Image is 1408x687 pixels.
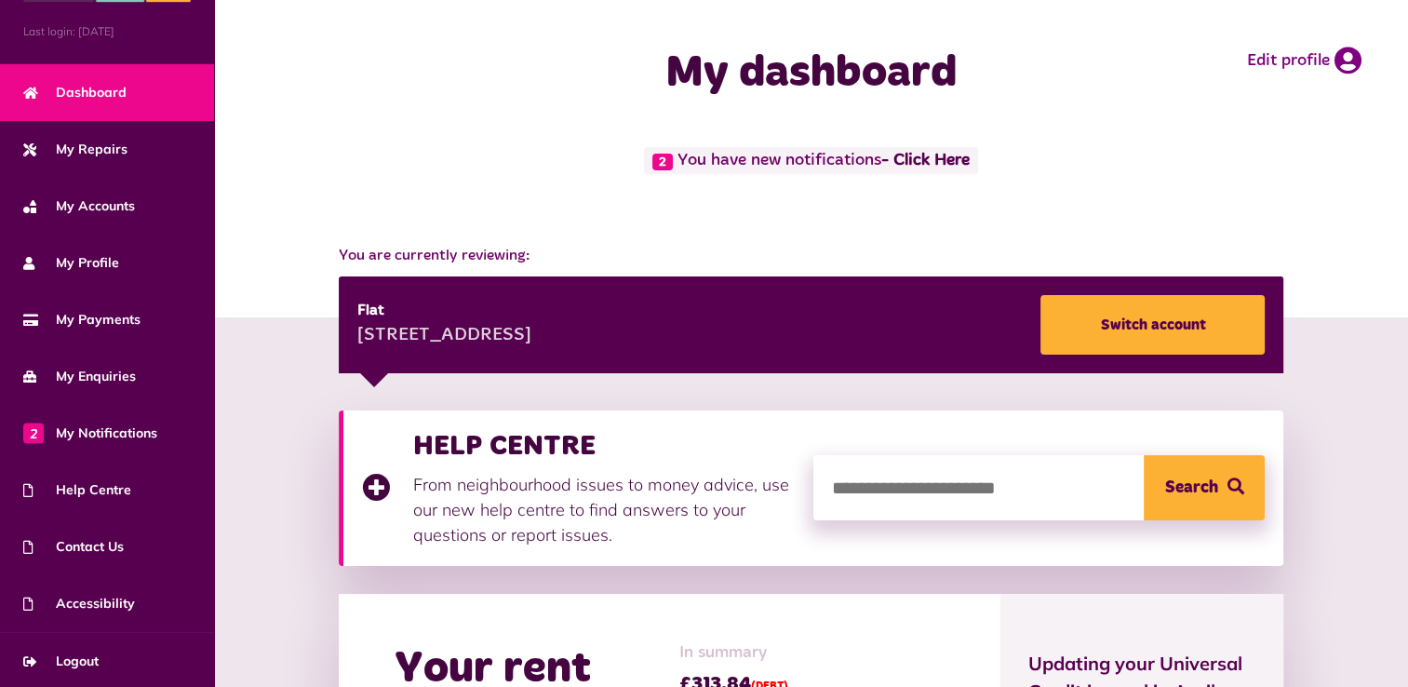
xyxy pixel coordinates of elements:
[23,367,136,386] span: My Enquiries
[23,594,135,613] span: Accessibility
[23,310,141,330] span: My Payments
[23,140,127,159] span: My Repairs
[1165,455,1218,520] span: Search
[413,472,795,547] p: From neighbourhood issues to money advice, use our new help centre to find answers to your questi...
[413,429,795,463] h3: HELP CENTRE
[644,147,977,174] span: You have new notifications
[23,253,119,273] span: My Profile
[23,424,157,443] span: My Notifications
[23,83,127,102] span: Dashboard
[652,154,673,170] span: 2
[531,47,1092,101] h1: My dashboard
[357,322,531,350] div: [STREET_ADDRESS]
[881,153,970,169] a: - Click Here
[339,245,1284,267] span: You are currently reviewing:
[1247,47,1361,74] a: Edit profile
[1144,455,1265,520] button: Search
[23,196,135,216] span: My Accounts
[23,480,131,500] span: Help Centre
[679,640,788,666] span: In summary
[23,23,191,40] span: Last login: [DATE]
[357,300,531,322] div: Flat
[23,423,44,443] span: 2
[23,537,124,557] span: Contact Us
[1040,295,1265,355] a: Switch account
[23,652,99,671] span: Logout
